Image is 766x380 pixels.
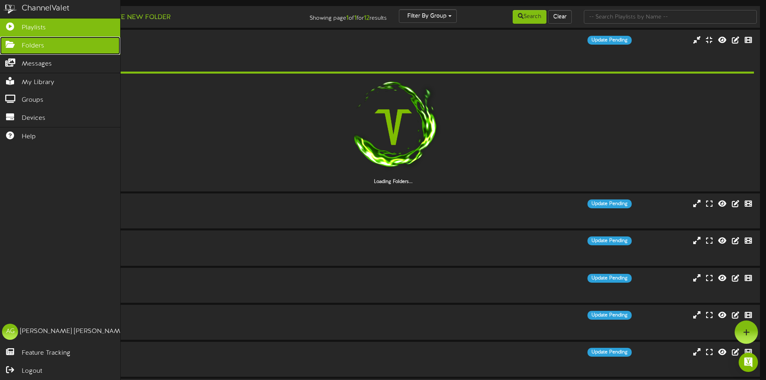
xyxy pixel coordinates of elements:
[32,357,326,364] div: Landscape ( 16:9 )
[32,45,326,52] div: Landscape ( 16:9 )
[32,320,326,327] div: Landscape ( 16:9 )
[32,290,326,297] div: # 15586
[739,353,758,372] div: Open Intercom Messenger
[548,10,572,24] button: Clear
[32,236,326,246] div: Corporate Comms - 11
[32,209,326,216] div: Landscape ( 16:9 )
[364,14,370,22] strong: 12
[22,132,36,142] span: Help
[32,311,326,320] div: Corporate Comms - 2
[22,23,46,33] span: Playlists
[584,10,757,24] input: -- Search Playlists by Name --
[2,324,18,340] div: AG
[587,348,632,357] div: Update Pending
[32,216,326,222] div: # 15584
[399,9,457,23] button: Filter By Group
[513,10,546,24] button: Search
[32,246,326,253] div: Landscape ( 16:9 )
[32,283,326,290] div: Landscape ( 16:9 )
[32,36,326,45] div: Corporate Comms - 1
[22,60,52,69] span: Messages
[587,274,632,283] div: Update Pending
[32,274,326,283] div: Corporate Comms - 12
[93,12,173,23] button: Create New Folder
[22,96,43,105] span: Groups
[587,311,632,320] div: Update Pending
[22,367,42,376] span: Logout
[32,253,326,259] div: # 15585
[22,78,54,87] span: My Library
[22,349,70,358] span: Feature Tracking
[20,327,126,336] div: [PERSON_NAME] [PERSON_NAME]
[270,9,393,23] div: Showing page of for results
[354,14,357,22] strong: 1
[22,41,44,51] span: Folders
[32,327,326,334] div: # 15575
[587,199,632,208] div: Update Pending
[32,199,326,209] div: Corporate Comms - 10
[22,114,45,123] span: Devices
[22,3,70,14] div: ChannelValet
[346,14,349,22] strong: 1
[587,236,632,245] div: Update Pending
[587,36,632,45] div: Update Pending
[342,76,445,179] img: loading-spinner-1.png
[32,364,326,371] div: # 15576
[374,179,413,185] strong: Loading Folders...
[32,52,326,59] div: # 15574
[32,348,326,357] div: Corporate Comms - 3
